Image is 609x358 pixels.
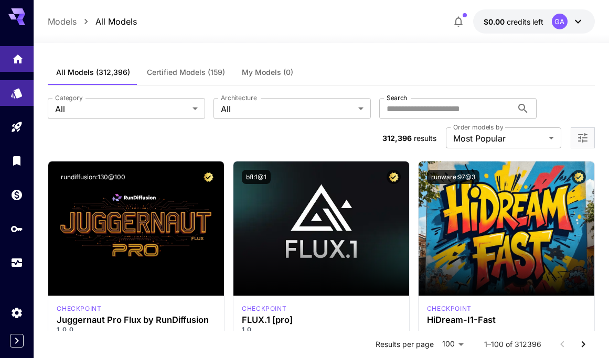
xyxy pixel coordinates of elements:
[573,334,594,355] button: Go to next page
[242,68,293,77] span: My Models (0)
[438,337,467,352] div: 100
[10,222,23,235] div: API Keys
[57,315,216,325] h3: Juggernaut Pro Flux by RunDiffusion
[427,170,479,184] button: runware:97@3
[12,49,24,62] div: Home
[55,103,188,115] span: All
[242,325,401,334] p: 1.0
[221,93,257,102] label: Architecture
[453,132,544,145] span: Most Popular
[242,170,271,184] button: bfl:1@1
[453,123,503,132] label: Order models by
[201,170,216,184] button: Certified Model – Vetted for best performance and includes a commercial license.
[484,17,507,26] span: $0.00
[56,68,130,77] span: All Models (312,396)
[242,304,286,313] p: checkpoint
[427,315,586,325] h3: HiDream-I1-Fast
[427,304,472,313] p: checkpoint
[10,334,24,348] button: Expand sidebar
[10,188,23,201] div: Wallet
[387,170,401,184] button: Certified Model – Vetted for best performance and includes a commercial license.
[242,315,401,325] h3: FLUX.1 [pro]
[221,103,354,115] span: All
[572,170,586,184] button: Certified Model – Vetted for best performance and includes a commercial license.
[57,325,216,334] p: 1.0.0
[414,134,436,143] span: results
[10,83,23,96] div: Models
[10,121,23,134] div: Playground
[147,68,225,77] span: Certified Models (159)
[10,256,23,269] div: Usage
[10,154,23,167] div: Library
[507,17,543,26] span: credits left
[473,9,595,34] button: $0.00GA
[382,134,412,143] span: 312,396
[552,14,568,29] div: GA
[484,339,541,350] p: 1–100 of 312396
[10,306,23,319] div: Settings
[242,304,286,313] div: fluxpro
[48,15,137,28] nav: breadcrumb
[387,93,407,102] label: Search
[55,93,83,102] label: Category
[57,170,130,184] button: rundiffusion:130@100
[95,15,137,28] a: All Models
[576,132,589,145] button: Open more filters
[484,16,543,27] div: $0.00
[57,304,101,313] p: checkpoint
[376,339,434,350] p: Results per page
[48,15,77,28] a: Models
[427,304,472,313] div: HiDream Fast
[57,304,101,313] div: FLUX.1 D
